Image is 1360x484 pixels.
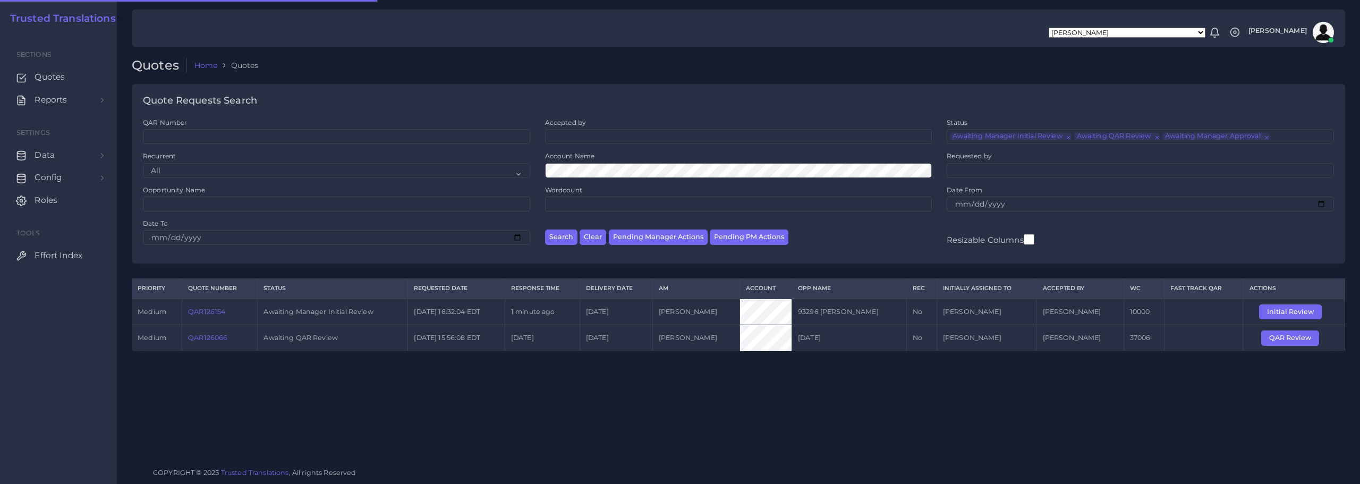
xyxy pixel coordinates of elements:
[221,469,289,477] a: Trusted Translations
[1124,325,1164,351] td: 37006
[408,279,505,299] th: Requested Date
[609,230,708,245] button: Pending Manager Actions
[1248,28,1307,35] span: [PERSON_NAME]
[35,250,82,261] span: Effort Index
[258,325,408,351] td: Awaiting QAR Review
[950,133,1071,140] li: Awaiting Manager Initial Review
[505,299,580,325] td: 1 minute ago
[143,151,176,160] label: Recurrent
[906,279,937,299] th: REC
[138,308,166,316] span: medium
[937,279,1036,299] th: Initially Assigned to
[545,151,595,160] label: Account Name
[1074,133,1160,140] li: Awaiting QAR Review
[8,244,109,267] a: Effort Index
[1024,233,1034,246] input: Resizable Columns
[8,89,109,111] a: Reports
[545,118,586,127] label: Accepted by
[35,71,65,83] span: Quotes
[937,299,1036,325] td: [PERSON_NAME]
[792,325,906,351] td: [DATE]
[143,95,257,107] h4: Quote Requests Search
[937,325,1036,351] td: [PERSON_NAME]
[188,308,225,316] a: QAR126154
[792,279,906,299] th: Opp Name
[1261,334,1327,342] a: QAR Review
[947,185,982,194] label: Date From
[580,230,606,245] button: Clear
[947,233,1034,246] label: Resizable Columns
[1243,279,1345,299] th: Actions
[132,279,182,299] th: Priority
[35,94,67,106] span: Reports
[217,60,258,71] li: Quotes
[16,229,40,237] span: Tools
[580,279,652,299] th: Delivery Date
[1124,299,1164,325] td: 10000
[1036,325,1124,351] td: [PERSON_NAME]
[3,13,116,25] a: Trusted Translations
[35,172,62,183] span: Config
[132,58,187,73] h2: Quotes
[258,279,408,299] th: Status
[545,185,582,194] label: Wordcount
[652,279,739,299] th: AM
[580,325,652,351] td: [DATE]
[143,185,205,194] label: Opportunity Name
[143,118,187,127] label: QAR Number
[143,219,168,228] label: Date To
[8,66,109,88] a: Quotes
[947,118,967,127] label: Status
[1164,279,1243,299] th: Fast Track QAR
[947,151,992,160] label: Requested by
[792,299,906,325] td: 93296 [PERSON_NAME]
[258,299,408,325] td: Awaiting Manager Initial Review
[580,299,652,325] td: [DATE]
[505,279,580,299] th: Response Time
[194,60,218,71] a: Home
[710,230,788,245] button: Pending PM Actions
[1313,22,1334,43] img: avatar
[906,299,937,325] td: No
[8,144,109,166] a: Data
[1036,299,1124,325] td: [PERSON_NAME]
[652,299,739,325] td: [PERSON_NAME]
[182,279,258,299] th: Quote Number
[408,299,505,325] td: [DATE] 16:32:04 EDT
[35,194,57,206] span: Roles
[8,189,109,211] a: Roles
[1259,307,1329,315] a: Initial Review
[1036,279,1124,299] th: Accepted by
[1162,133,1269,140] li: Awaiting Manager Approval
[138,334,166,342] span: medium
[545,230,577,245] button: Search
[906,325,937,351] td: No
[652,325,739,351] td: [PERSON_NAME]
[1261,330,1319,345] button: QAR Review
[16,129,50,137] span: Settings
[740,279,792,299] th: Account
[8,166,109,189] a: Config
[1259,304,1322,319] button: Initial Review
[35,149,55,161] span: Data
[188,334,227,342] a: QAR126066
[16,50,52,58] span: Sections
[1243,22,1338,43] a: [PERSON_NAME]avatar
[505,325,580,351] td: [DATE]
[408,325,505,351] td: [DATE] 15:56:08 EDT
[1124,279,1164,299] th: WC
[153,467,356,478] span: COPYRIGHT © 2025
[289,467,356,478] span: , All rights Reserved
